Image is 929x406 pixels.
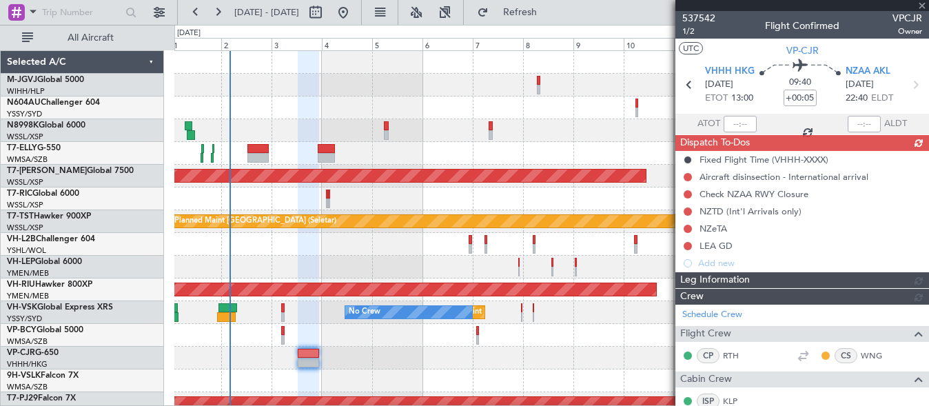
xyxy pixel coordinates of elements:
[471,1,553,23] button: Refresh
[789,76,811,90] span: 09:40
[705,78,733,92] span: [DATE]
[42,2,121,23] input: Trip Number
[221,38,272,50] div: 2
[7,154,48,165] a: WMSA/SZB
[7,167,134,175] a: T7-[PERSON_NAME]Global 7500
[7,200,43,210] a: WSSL/XSP
[7,190,79,198] a: T7-RICGlobal 6000
[7,177,43,187] a: WSSL/XSP
[7,372,41,380] span: 9H-VSLK
[624,38,674,50] div: 10
[7,144,61,152] a: T7-ELLYG-550
[674,38,724,50] div: 11
[846,92,868,105] span: 22:40
[679,42,703,54] button: UTC
[7,281,92,289] a: VH-RIUHawker 800XP
[7,245,46,256] a: YSHL/WOL
[7,76,84,84] a: M-JGVJGlobal 5000
[705,92,728,105] span: ETOT
[7,394,38,403] span: T7-PJ29
[682,11,715,26] span: 537542
[422,38,473,50] div: 6
[234,6,299,19] span: [DATE] - [DATE]
[731,92,753,105] span: 13:00
[7,167,87,175] span: T7-[PERSON_NAME]
[7,291,49,301] a: YMEN/MEB
[473,38,523,50] div: 7
[174,211,336,232] div: Planned Maint [GEOGRAPHIC_DATA] (Seletar)
[786,43,819,58] span: VP-CJR
[7,258,82,266] a: VH-LEPGlobal 6000
[7,326,37,334] span: VP-BCY
[573,38,624,50] div: 9
[7,109,42,119] a: YSSY/SYD
[7,349,35,357] span: VP-CJR
[892,26,922,37] span: Owner
[846,78,874,92] span: [DATE]
[7,303,113,312] a: VH-VSKGlobal Express XRS
[7,314,42,324] a: YSSY/SYD
[7,349,59,357] a: VP-CJRG-650
[7,190,32,198] span: T7-RIC
[7,144,37,152] span: T7-ELLY
[7,76,37,84] span: M-JGVJ
[7,336,48,347] a: WMSA/SZB
[7,121,85,130] a: N8998KGlobal 6000
[7,212,34,221] span: T7-TST
[349,302,380,323] div: No Crew
[491,8,549,17] span: Refresh
[177,28,201,39] div: [DATE]
[7,99,41,107] span: N604AU
[322,38,372,50] div: 4
[765,19,839,33] div: Flight Confirmed
[682,26,715,37] span: 1/2
[892,11,922,26] span: VPCJR
[7,99,100,107] a: N604AUChallenger 604
[171,38,221,50] div: 1
[523,38,573,50] div: 8
[7,268,49,278] a: YMEN/MEB
[705,65,755,79] span: VHHH HKG
[871,92,893,105] span: ELDT
[884,117,907,131] span: ALDT
[7,394,76,403] a: T7-PJ29Falcon 7X
[7,223,43,233] a: WSSL/XSP
[7,382,48,392] a: WMSA/SZB
[7,326,83,334] a: VP-BCYGlobal 5000
[7,121,39,130] span: N8998K
[7,86,45,97] a: WIHH/HLP
[7,235,95,243] a: VH-L2BChallenger 604
[36,33,145,43] span: All Aircraft
[697,117,720,131] span: ATOT
[272,38,322,50] div: 3
[7,212,91,221] a: T7-TSTHawker 900XP
[7,132,43,142] a: WSSL/XSP
[7,303,37,312] span: VH-VSK
[7,359,48,369] a: VHHH/HKG
[372,38,422,50] div: 5
[846,65,890,79] span: NZAA AKL
[7,281,35,289] span: VH-RIU
[7,235,36,243] span: VH-L2B
[7,258,35,266] span: VH-LEP
[7,372,79,380] a: 9H-VSLKFalcon 7X
[15,27,150,49] button: All Aircraft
